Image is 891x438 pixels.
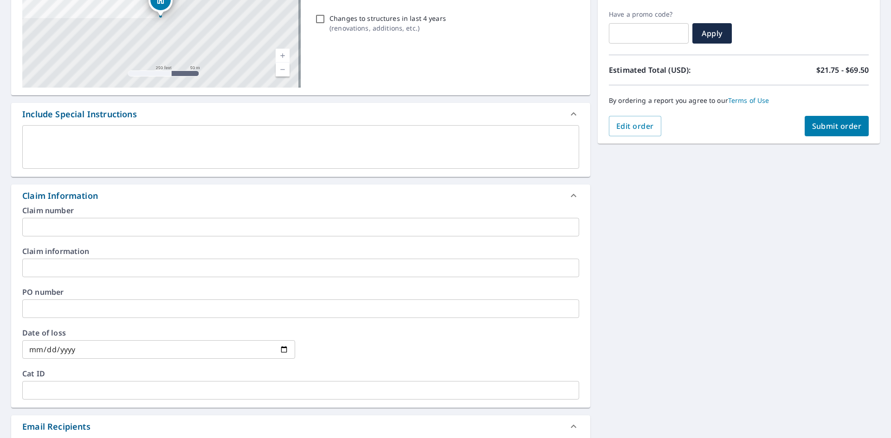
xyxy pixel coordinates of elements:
div: Claim Information [11,184,590,207]
p: By ordering a report you agree to our [609,96,869,105]
p: ( renovations, additions, etc. ) [329,23,446,33]
div: Email Recipients [11,415,590,438]
button: Apply [692,23,732,44]
button: Edit order [609,116,661,136]
button: Submit order [805,116,869,136]
p: Changes to structures in last 4 years [329,13,446,23]
div: Include Special Instructions [22,108,137,121]
a: Current Level 17, Zoom Out [276,63,290,76]
label: Date of loss [22,329,295,336]
label: Claim number [22,207,579,214]
span: Edit order [616,121,654,131]
span: Apply [700,28,724,38]
div: Include Special Instructions [11,103,590,125]
span: Submit order [812,121,862,131]
p: Estimated Total (USD): [609,64,739,76]
label: Have a promo code? [609,10,689,19]
a: Terms of Use [728,96,769,105]
div: Claim Information [22,190,98,202]
label: Claim information [22,248,579,255]
a: Current Level 17, Zoom In [276,49,290,63]
div: Email Recipients [22,420,90,433]
p: $21.75 - $69.50 [816,64,869,76]
label: Cat ID [22,370,579,377]
label: PO number [22,288,579,296]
